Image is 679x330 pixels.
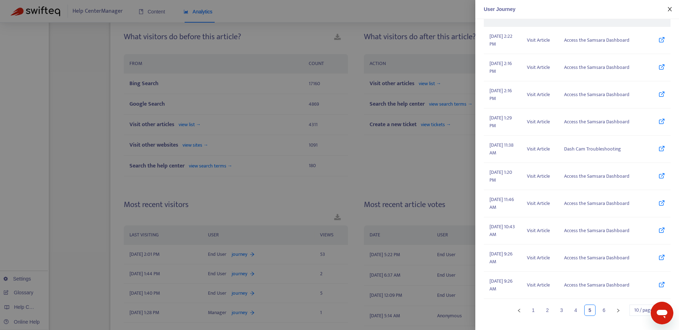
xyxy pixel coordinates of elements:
[513,305,525,316] li: Previous Page
[629,305,663,316] div: Page Size
[634,305,659,316] span: 10 / page
[564,145,621,153] span: Dash Cam Troubleshooting
[527,281,550,289] span: Visit Article
[564,91,629,99] span: Access the Samsara Dashboard
[542,305,553,316] a: 2
[527,64,550,71] span: Visit Article
[542,305,553,316] li: 2
[564,118,629,126] span: Access the Samsara Dashboard
[613,305,624,316] li: Next Page
[564,227,629,235] span: Access the Samsara Dashboard
[585,305,595,316] a: 5
[489,277,516,293] span: [DATE] 9:26 AM
[599,305,609,316] a: 6
[667,6,673,12] span: close
[564,200,629,207] span: Access the Samsara Dashboard
[489,114,516,130] span: [DATE] 1:29 PM
[489,141,516,157] span: [DATE] 11:38 AM
[527,118,550,126] span: Visit Article
[484,6,671,13] div: User Journey
[527,91,550,99] span: Visit Article
[527,254,550,262] span: Visit Article
[513,305,525,316] button: left
[489,250,516,266] span: [DATE] 9:26 AM
[564,254,629,262] span: Access the Samsara Dashboard
[489,60,516,75] span: [DATE] 2:16 PM
[564,172,629,180] span: Access the Samsara Dashboard
[489,196,516,211] span: [DATE] 11:46 AM
[527,227,550,235] span: Visit Article
[528,305,539,316] a: 1
[527,36,550,44] span: Visit Article
[527,172,550,180] span: Visit Article
[517,308,521,313] span: left
[570,305,581,316] a: 4
[489,223,516,238] span: [DATE] 10:43 AM
[564,281,629,289] span: Access the Samsara Dashboard
[564,64,629,71] span: Access the Samsara Dashboard
[489,33,516,48] span: [DATE] 2:22 PM
[489,169,516,184] span: [DATE] 1:20 PM
[527,145,550,153] span: Visit Article
[556,305,567,316] a: 3
[528,305,539,316] li: 1
[665,6,675,13] button: Close
[556,305,567,316] li: 3
[564,36,629,44] span: Access the Samsara Dashboard
[613,305,624,316] button: right
[616,308,620,313] span: right
[527,200,550,207] span: Visit Article
[489,87,516,102] span: [DATE] 2:16 PM
[651,302,673,324] iframe: Button to launch messaging window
